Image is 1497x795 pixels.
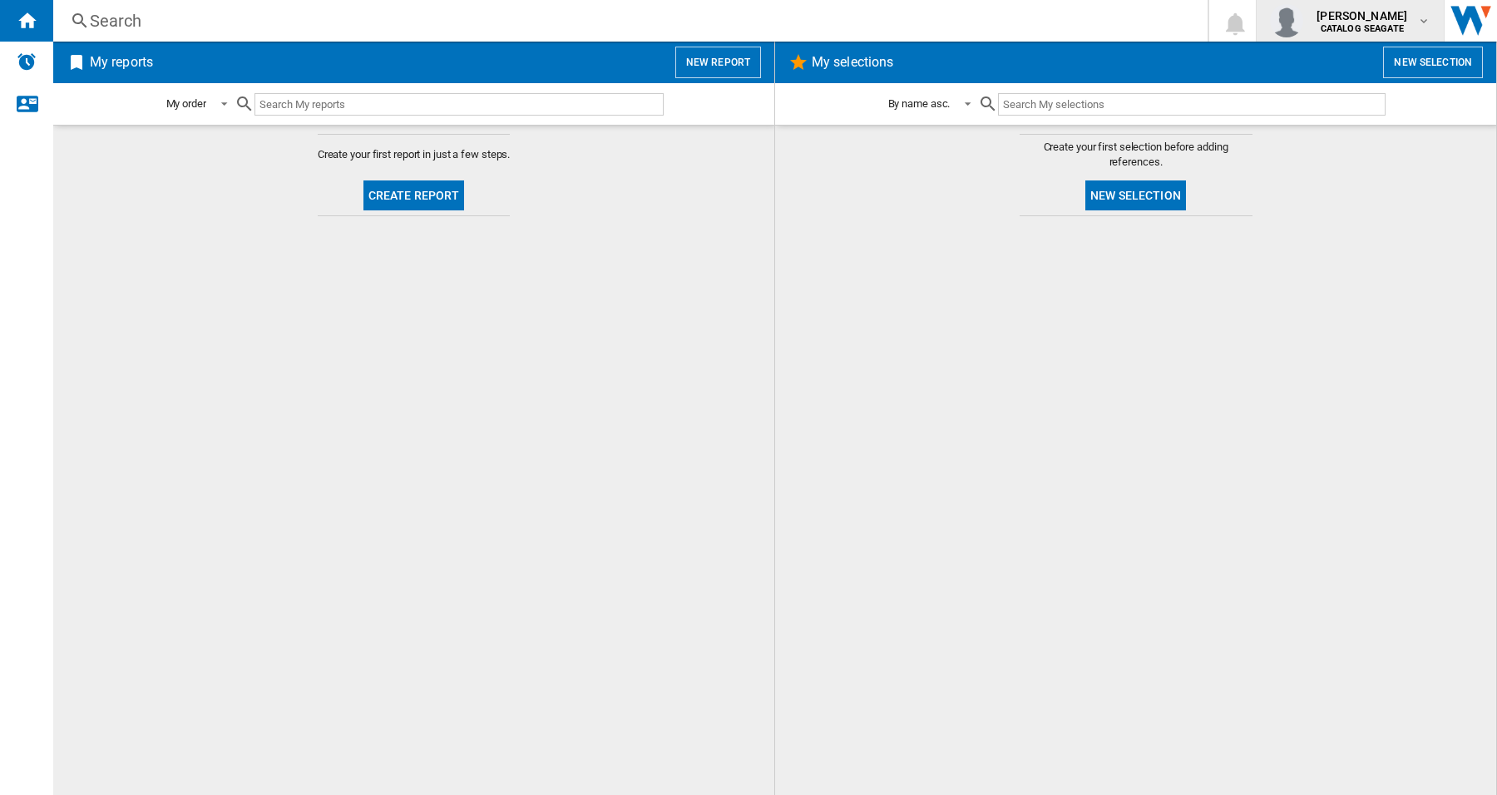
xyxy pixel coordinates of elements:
span: [PERSON_NAME] [1317,7,1407,24]
div: My order [166,97,206,110]
img: profile.jpg [1270,4,1303,37]
img: alerts-logo.svg [17,52,37,72]
button: New report [675,47,761,78]
input: Search My selections [998,93,1385,116]
span: Create your first report in just a few steps. [318,147,511,162]
div: By name asc. [888,97,951,110]
button: New selection [1085,180,1186,210]
input: Search My reports [254,93,664,116]
h2: My selections [808,47,897,78]
button: New selection [1383,47,1483,78]
button: Create report [363,180,465,210]
b: CATALOG SEAGATE [1321,23,1404,34]
div: Search [90,9,1164,32]
span: Create your first selection before adding references. [1020,140,1252,170]
h2: My reports [86,47,156,78]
